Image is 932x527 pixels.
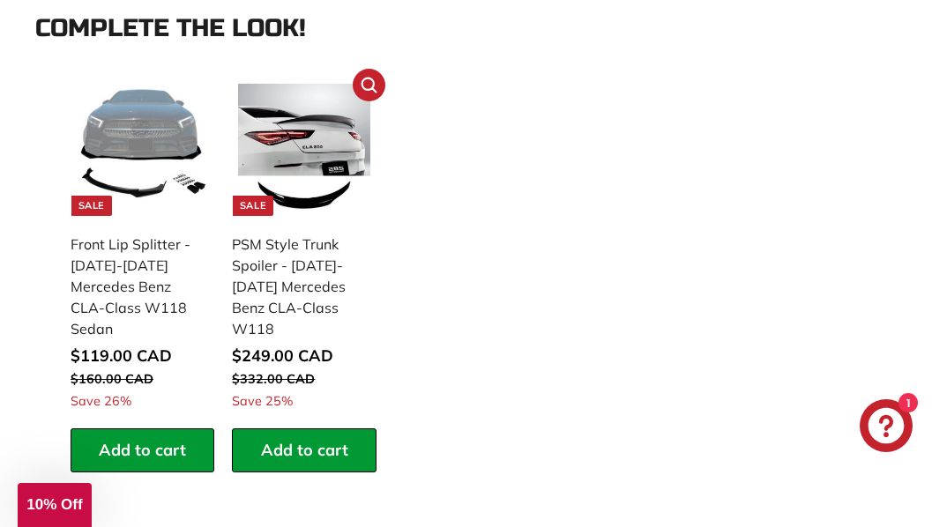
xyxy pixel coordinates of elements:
span: $332.00 CAD [232,371,315,387]
inbox-online-store-chat: Shopify online store chat [854,399,918,456]
a: Sale PSM Style Trunk Spoiler - [DATE]-[DATE] Mercedes Benz CLA-Class W118 Save 25% [232,78,376,428]
div: Sale [233,196,273,216]
img: mercedes front lip [77,84,209,216]
div: Complete the look! [35,15,897,42]
button: Add to cart [71,428,214,472]
a: Sale mercedes front lip Front Lip Splitter - [DATE]-[DATE] Mercedes Benz CLA-Class W118 Sedan Sav... [71,78,214,428]
span: $160.00 CAD [71,371,153,387]
div: 10% Off [18,483,92,527]
span: Add to cart [261,440,348,460]
span: $119.00 CAD [71,345,172,366]
span: Add to cart [99,440,186,460]
span: Save 25% [232,392,293,412]
div: PSM Style Trunk Spoiler - [DATE]-[DATE] Mercedes Benz CLA-Class W118 [232,234,358,339]
button: Add to cart [232,428,376,472]
span: Save 26% [71,392,131,412]
span: 10% Off [26,496,82,513]
span: $249.00 CAD [232,345,333,366]
div: Front Lip Splitter - [DATE]-[DATE] Mercedes Benz CLA-Class W118 Sedan [71,234,197,339]
div: Sale [71,196,112,216]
